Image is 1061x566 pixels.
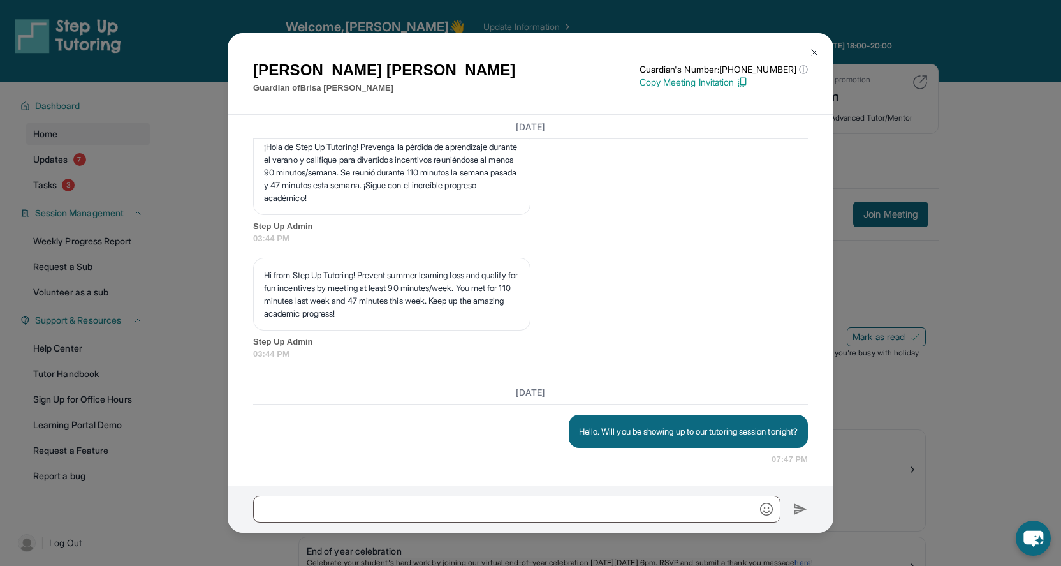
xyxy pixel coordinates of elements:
[253,386,808,399] h3: [DATE]
[253,348,808,361] span: 03:44 PM
[579,425,798,438] p: Hello. Will you be showing up to our tutoring session tonight?
[253,220,808,233] span: Step Up Admin
[264,140,520,204] p: ¡Hola de Step Up Tutoring! Prevenga la pérdida de aprendizaje durante el verano y califique para ...
[799,63,808,76] span: ⓘ
[253,120,808,133] h3: [DATE]
[793,502,808,517] img: Send icon
[640,76,808,89] p: Copy Meeting Invitation
[772,453,808,466] span: 07:47 PM
[253,82,515,94] p: Guardian of Brisa [PERSON_NAME]
[264,269,520,320] p: Hi from Step Up Tutoring! Prevent summer learning loss and qualify for fun incentives by meeting ...
[809,47,819,57] img: Close Icon
[253,336,808,348] span: Step Up Admin
[640,63,808,76] p: Guardian's Number: [PHONE_NUMBER]
[736,77,748,88] img: Copy Icon
[1016,521,1051,556] button: chat-button
[760,503,773,516] img: Emoji
[253,59,515,82] h1: [PERSON_NAME] [PERSON_NAME]
[253,232,808,245] span: 03:44 PM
